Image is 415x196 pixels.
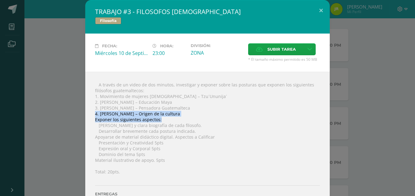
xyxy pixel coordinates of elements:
span: Subir tarea [267,44,296,55]
span: Filosofía [95,17,121,24]
div: ZONA [191,49,243,56]
span: * El tamaño máximo permitido es 50 MB [248,57,320,62]
h2: TRABAJO #3 - FILOSOFOS [DEMOGRAPHIC_DATA] [95,7,320,16]
span: Hora: [160,44,173,48]
span: Fecha: [102,44,117,48]
div: Miércoles 10 de Septiembre [95,50,148,56]
div: 23:00 [152,50,186,56]
label: División: [191,43,243,48]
